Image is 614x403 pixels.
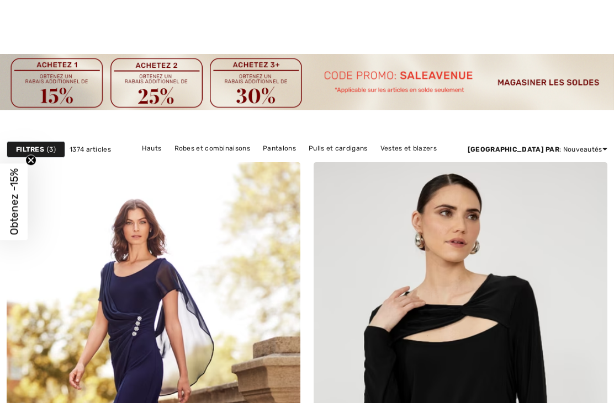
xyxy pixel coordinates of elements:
[47,144,56,154] span: 3
[257,141,301,155] a: Pantalons
[8,168,20,235] span: Obtenez -15%
[169,141,256,155] a: Robes et combinaisons
[303,141,373,155] a: Pulls et cardigans
[25,154,36,165] button: Close teaser
[230,155,262,170] a: Jupes
[468,144,607,154] div: : Nouveautés
[70,144,111,154] span: 1374 articles
[136,141,167,155] a: Hauts
[375,141,442,155] a: Vestes et blazers
[263,155,348,170] a: Vêtements d'extérieur
[16,144,44,154] strong: Filtres
[468,146,559,153] strong: [GEOGRAPHIC_DATA] par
